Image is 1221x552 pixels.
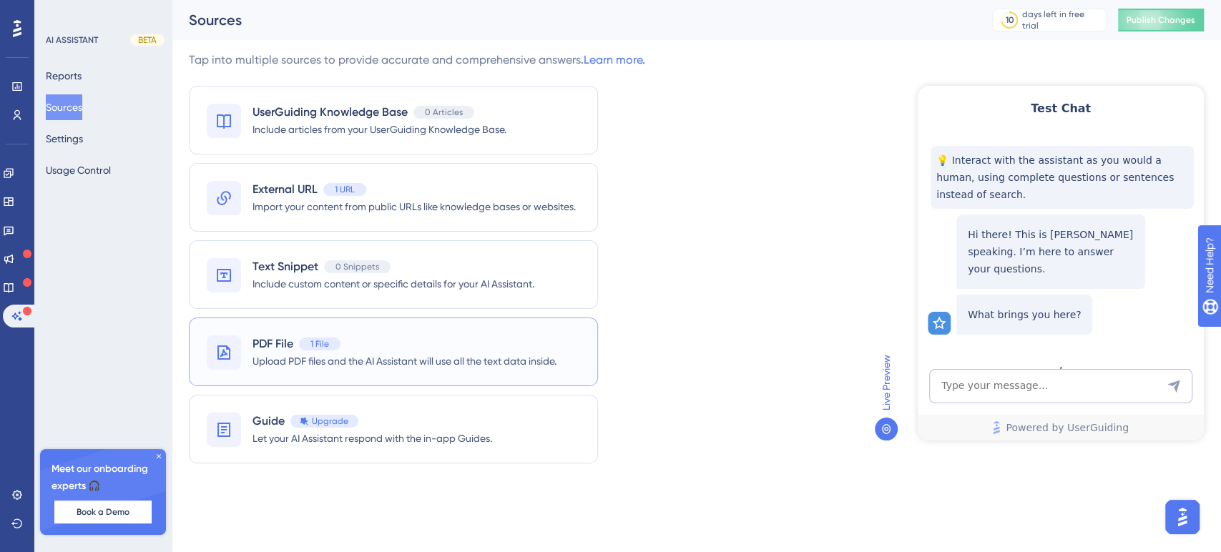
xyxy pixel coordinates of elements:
div: Tap into multiple sources to provide accurate and comprehensive answers. [189,51,645,69]
button: Reports [46,63,82,89]
iframe: UserGuiding AI Assistant [918,86,1204,440]
div: AI ASSISTANT [46,34,98,46]
div: BETA [130,34,165,46]
span: 0 Articles [425,107,463,118]
span: Upgrade [312,415,348,427]
span: Need Help? [34,4,89,21]
span: External URL [252,181,318,198]
span: Live Preview [878,355,895,410]
a: Learn more. [584,53,645,66]
span: Publish Changes [1127,14,1195,26]
div: days left in free trial [1022,9,1102,31]
button: Publish Changes [1118,9,1204,31]
div: Sources [189,10,956,30]
span: UserGuiding Knowledge Base [252,104,408,121]
span: PDF File [252,335,293,353]
span: Let your AI Assistant respond with the in-app Guides. [252,430,492,447]
span: Book a Demo [77,506,129,518]
span: Import your content from public URLs like knowledge bases or websites. [252,198,576,215]
span: Include custom content or specific details for your AI Assistant. [252,275,534,292]
button: Settings [46,126,83,152]
span: Text Snippet [252,258,318,275]
span: Guide [252,413,285,430]
span: Include articles from your UserGuiding Knowledge Base. [252,121,506,138]
div: 10 [1005,14,1014,26]
span: 1 File [310,338,329,350]
button: Usage Control [46,157,111,183]
button: Sources [46,94,82,120]
span: 1 URL [335,184,355,195]
span: Upload PDF files and the AI Assistant will use all the text data inside. [252,353,556,370]
iframe: UserGuiding AI Assistant Launcher [1161,496,1204,538]
button: Book a Demo [54,501,152,523]
span: 0 Snippets [335,261,379,272]
span: Meet our onboarding experts 🎧 [52,460,155,495]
